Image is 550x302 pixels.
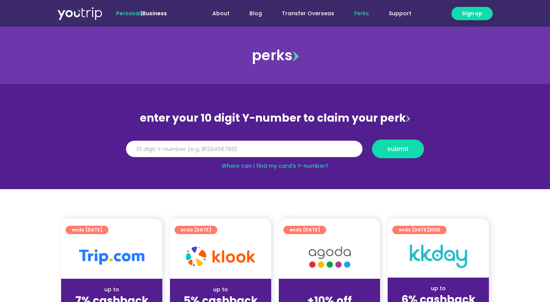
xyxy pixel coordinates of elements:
form: Y Number [126,140,424,164]
a: Support [379,6,421,21]
nav: Menu [188,6,421,21]
a: ends [DATE] [283,226,326,234]
a: ends [DATE] [175,226,217,234]
span: Personal [116,10,141,17]
button: submit [372,140,424,158]
a: Where can I find my card’s Y-number? [222,162,328,170]
a: Blog [239,6,272,21]
span: ends [DATE] [181,226,211,234]
a: About [202,6,239,21]
span: | [116,10,167,17]
span: Sign up [462,10,482,18]
input: 10 digit Y-number (e.g. 8123456789) [126,141,362,157]
a: Perks [344,6,379,21]
span: 2025 [429,226,440,233]
div: enter your 10 digit Y-number to claim your perk [122,108,428,128]
span: submit [387,146,409,152]
span: up to [322,286,336,293]
a: ends [DATE] [66,226,108,234]
span: ends [DATE] [72,226,102,234]
span: ends [DATE] [398,226,440,234]
div: up to [67,286,156,294]
a: ends [DATE]2025 [392,226,446,234]
a: Sign up [451,7,493,20]
div: up to [394,284,483,292]
div: up to [176,286,265,294]
span: ends [DATE] [290,226,320,234]
a: Business [142,10,167,17]
a: Transfer Overseas [272,6,344,21]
